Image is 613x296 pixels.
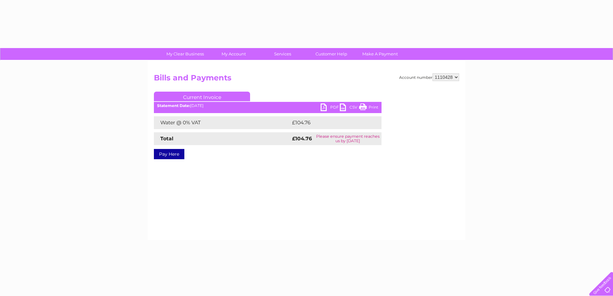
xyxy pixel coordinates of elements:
td: Water @ 0% VAT [154,116,290,129]
strong: £104.76 [292,136,312,142]
a: My Clear Business [159,48,212,60]
a: Current Invoice [154,92,250,101]
a: Pay Here [154,149,184,159]
a: Customer Help [305,48,358,60]
a: Make A Payment [354,48,407,60]
a: CSV [340,103,359,113]
a: Services [256,48,309,60]
td: Please ensure payment reaches us by [DATE] [314,132,382,145]
div: Account number [399,73,459,81]
a: My Account [207,48,260,60]
h2: Bills and Payments [154,73,459,86]
strong: Total [160,136,173,142]
b: Statement Date: [157,103,190,108]
div: [DATE] [154,103,382,108]
td: £104.76 [290,116,370,129]
a: Print [359,103,378,113]
a: PDF [321,103,340,113]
